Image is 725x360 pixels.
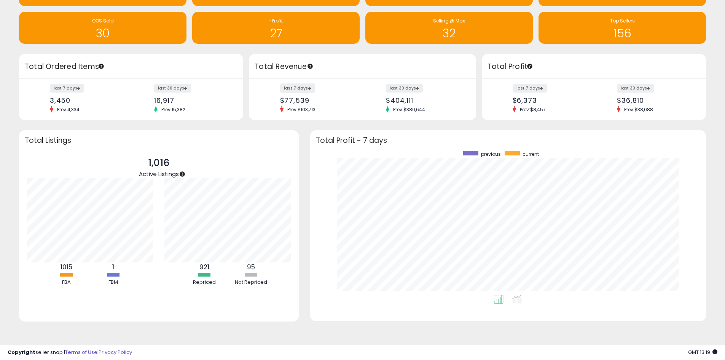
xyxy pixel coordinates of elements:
[196,27,356,40] h1: 27
[688,349,717,356] span: 2025-09-11 13:19 GMT
[8,349,132,356] div: seller snap | |
[154,84,191,93] label: last 30 days
[542,27,702,40] h1: 156
[139,170,179,178] span: Active Listings
[154,96,230,104] div: 16,917
[389,106,429,113] span: Prev: $380,644
[91,279,136,286] div: FBM
[526,63,533,70] div: Tooltip anchor
[255,61,470,72] h3: Total Revenue
[488,61,700,72] h3: Total Profit
[280,96,357,104] div: $77,539
[269,18,283,24] span: -Profit
[386,84,423,93] label: last 30 days
[280,83,315,93] label: last 7 days
[284,106,319,113] span: Prev: $103,713
[19,12,186,44] a: OOS Sold 30
[513,84,547,93] label: last 7 days
[513,96,588,104] div: $6,373
[98,63,105,70] div: Tooltip anchor
[620,106,657,113] span: Prev: $38,088
[307,63,314,70] div: Tooltip anchor
[25,61,237,72] h3: Total Ordered Items
[610,18,635,24] span: Top Sellers
[179,171,186,178] div: Tooltip anchor
[617,84,654,93] label: last 30 days
[523,151,539,157] span: current
[369,27,529,40] h1: 32
[433,18,465,24] span: Selling @ Max
[365,12,533,44] a: Selling @ Max 32
[61,262,72,272] b: 1015
[617,96,693,104] div: $36,810
[386,96,463,104] div: $404,111
[65,349,97,356] a: Terms of Use
[50,96,126,104] div: 3,450
[8,349,35,356] strong: Copyright
[247,262,255,272] b: 95
[53,106,83,113] span: Prev: 4,334
[158,106,189,113] span: Prev: 15,382
[25,138,293,143] h3: Total Listings
[182,279,227,286] div: Repriced
[516,106,550,113] span: Prev: $8,457
[199,262,209,272] b: 921
[316,138,700,143] h3: Total Profit - 7 days
[99,349,132,356] a: Privacy Policy
[23,27,183,40] h1: 30
[44,279,89,286] div: FBA
[92,18,114,24] span: OOS Sold
[50,84,84,93] label: last 7 days
[481,151,501,157] span: previous
[539,12,706,44] a: Top Sellers 156
[112,262,114,272] b: 1
[139,156,179,170] p: 1,016
[192,12,360,44] a: -Profit 27
[228,279,274,286] div: Not Repriced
